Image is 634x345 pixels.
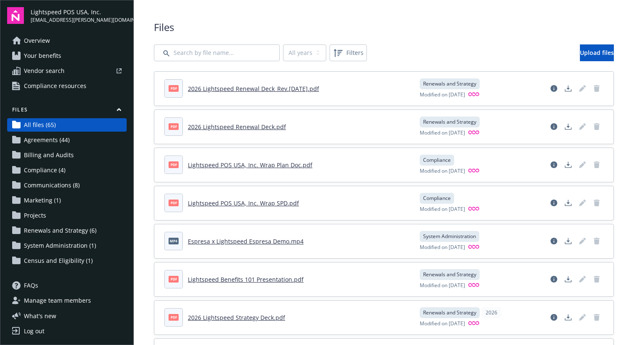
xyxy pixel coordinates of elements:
[420,129,465,137] span: Modified on [DATE]
[169,314,179,320] span: pdf
[423,233,476,240] span: System Administration
[24,118,56,132] span: All files (65)
[31,16,127,24] span: [EMAIL_ADDRESS][PERSON_NAME][DOMAIN_NAME]
[420,320,465,328] span: Modified on [DATE]
[24,209,46,222] span: Projects
[7,239,127,252] a: System Administration (1)
[7,279,127,292] a: FAQs
[24,148,74,162] span: Billing and Audits
[188,85,319,93] a: 2026 Lightspeed Renewal Deck_Rev.[DATE].pdf
[169,161,179,168] span: pdf
[7,7,24,24] img: navigator-logo.svg
[7,64,127,78] a: Vendor search
[188,237,304,245] a: Espresa x Lightspeed Espresa Demo.mp4
[24,324,44,338] div: Log out
[561,272,575,286] a: Download document
[590,272,603,286] span: Delete document
[7,209,127,222] a: Projects
[7,118,127,132] a: All files (65)
[420,205,465,213] span: Modified on [DATE]
[423,80,476,88] span: Renewals and Strategy
[169,276,179,282] span: pdf
[423,195,451,202] span: Compliance
[547,82,561,95] a: View file details
[154,20,614,34] span: Files
[481,307,501,318] div: 2026
[24,294,91,307] span: Manage team members
[24,49,61,62] span: Your benefits
[24,79,86,93] span: Compliance resources
[590,82,603,95] span: Delete document
[561,120,575,133] a: Download document
[7,163,127,177] a: Compliance (4)
[547,158,561,171] a: View file details
[561,196,575,210] a: Download document
[590,234,603,248] span: Delete document
[7,224,127,237] a: Renewals and Strategy (6)
[331,46,365,60] span: Filters
[7,49,127,62] a: Your benefits
[547,196,561,210] a: View file details
[24,239,96,252] span: System Administration (1)
[7,194,127,207] a: Marketing (1)
[188,314,285,322] a: 2026 Lightspeed Strategy Deck.pdf
[580,44,614,61] a: Upload files
[547,311,561,324] a: View file details
[24,64,65,78] span: Vendor search
[420,282,465,290] span: Modified on [DATE]
[561,234,575,248] a: Download document
[169,200,179,206] span: pdf
[561,311,575,324] a: Download document
[420,167,465,175] span: Modified on [DATE]
[24,224,96,237] span: Renewals and Strategy (6)
[423,118,476,126] span: Renewals and Strategy
[330,44,367,61] button: Filters
[154,44,280,61] input: Search by file name...
[24,194,61,207] span: Marketing (1)
[576,311,589,324] span: Edit document
[188,199,299,207] a: Lightspeed POS USA, Inc. Wrap SPD.pdf
[169,123,179,130] span: pdf
[547,234,561,248] a: View file details
[576,272,589,286] span: Edit document
[576,234,589,248] span: Edit document
[561,82,575,95] a: Download document
[7,79,127,93] a: Compliance resources
[24,34,50,47] span: Overview
[561,158,575,171] a: Download document
[576,196,589,210] span: Edit document
[24,311,56,320] span: What ' s new
[7,133,127,147] a: Agreements (44)
[7,34,127,47] a: Overview
[7,311,70,320] button: What's new
[188,123,286,131] a: 2026 Lightspeed Renewal Deck.pdf
[24,254,93,267] span: Census and Eligibility (1)
[346,48,364,57] span: Filters
[423,156,451,164] span: Compliance
[547,120,561,133] a: View file details
[188,161,312,169] a: Lightspeed POS USA, Inc. Wrap Plan Doc.pdf
[7,294,127,307] a: Manage team members
[590,196,603,210] span: Delete document
[7,254,127,267] a: Census and Eligibility (1)
[590,158,603,171] span: Delete document
[547,272,561,286] a: View file details
[576,120,589,133] a: Edit document
[420,244,465,252] span: Modified on [DATE]
[423,271,476,278] span: Renewals and Strategy
[576,158,589,171] a: Edit document
[7,148,127,162] a: Billing and Audits
[7,179,127,192] a: Communications (8)
[576,82,589,95] span: Edit document
[590,120,603,133] span: Delete document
